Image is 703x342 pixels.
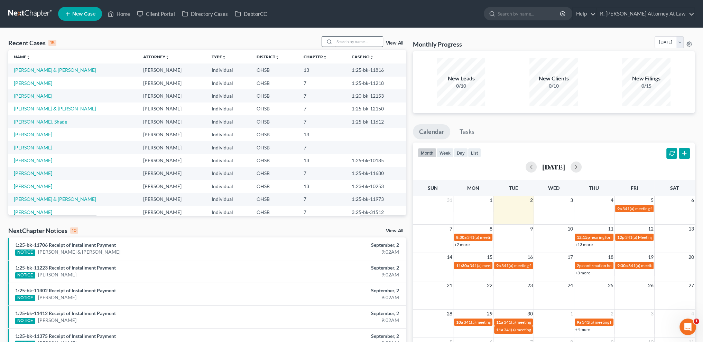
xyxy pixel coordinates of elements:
span: hearing for [PERSON_NAME] [591,235,644,240]
input: Search by name... [498,7,561,20]
td: 7 [298,77,346,89]
a: [PERSON_NAME] & [PERSON_NAME] [14,196,96,202]
td: [PERSON_NAME] [138,63,206,76]
span: 9:30a [617,263,628,268]
a: [PERSON_NAME] & [PERSON_NAME] [38,248,120,255]
div: NOTICE [15,295,35,301]
td: 7 [298,89,346,102]
h2: [DATE] [542,163,565,170]
div: New Clients [529,75,578,82]
a: R. [PERSON_NAME] Attorney At Law [596,8,694,20]
td: Individual [206,63,251,76]
span: 16 [527,253,534,261]
span: 341(a) meeting for [PERSON_NAME] [467,235,534,240]
span: 7 [449,225,453,233]
span: 18 [607,253,614,261]
span: 27 [688,281,695,290]
span: 26 [647,281,654,290]
td: OHSB [251,128,298,141]
td: [PERSON_NAME] [138,89,206,102]
td: 7 [298,193,346,206]
a: View All [386,41,403,46]
span: 1 [570,310,574,318]
span: 12 [647,225,654,233]
span: 31 [446,196,453,204]
a: +13 more [575,242,593,247]
td: Individual [206,167,251,180]
div: 0/15 [622,82,670,89]
span: 11:30a [456,263,469,268]
td: OHSB [251,193,298,206]
td: 13 [298,63,346,76]
td: Individual [206,102,251,115]
i: unfold_more [275,55,279,59]
button: week [436,148,454,157]
div: Recent Cases [8,39,56,47]
td: OHSB [251,154,298,167]
span: 20 [688,253,695,261]
span: Tue [509,185,518,191]
td: OHSB [251,180,298,193]
span: 11a [496,327,503,332]
td: OHSB [251,102,298,115]
span: 8 [489,225,493,233]
span: 21 [446,281,453,290]
td: 1:25-bk-11218 [346,77,406,89]
div: 9:02AM [276,317,399,324]
span: 4 [610,196,614,204]
div: New Filings [622,75,670,82]
a: [PERSON_NAME] [14,93,52,99]
td: 1:25-bk-12150 [346,102,406,115]
span: 9 [529,225,534,233]
button: day [454,148,468,157]
span: confirmation hearing for [PERSON_NAME] [582,263,660,268]
div: NextChapter Notices [8,226,78,235]
a: Case Nounfold_more [351,54,373,59]
span: 2 [529,196,534,204]
span: 14 [446,253,453,261]
span: 5 [650,196,654,204]
td: 1:25-bk-11612 [346,115,406,128]
div: NOTICE [15,318,35,324]
div: 0/10 [529,82,578,89]
td: [PERSON_NAME] [138,193,206,206]
a: View All [386,228,403,233]
h3: Monthly Progress [413,40,462,48]
td: [PERSON_NAME] [138,128,206,141]
td: [PERSON_NAME] [138,115,206,128]
span: 341(a) meeting for [PERSON_NAME] [504,327,571,332]
a: [PERSON_NAME], Shade [14,119,67,125]
iframe: Intercom live chat [679,319,696,335]
div: 15 [48,40,56,46]
td: Individual [206,141,251,154]
span: 12:15p [577,235,590,240]
div: NOTICE [15,250,35,256]
td: 7 [298,206,346,218]
div: New Leads [437,75,485,82]
span: 25 [607,281,614,290]
button: list [468,148,481,157]
a: 1:25-bk-11375 Receipt of Installment Payment [15,333,116,339]
span: 11a [496,320,503,325]
td: [PERSON_NAME] [138,141,206,154]
td: [PERSON_NAME] [138,206,206,218]
a: Home [104,8,133,20]
td: 13 [298,180,346,193]
span: 3 [570,196,574,204]
span: Sat [670,185,679,191]
span: 341(a) meeting for [PERSON_NAME] [582,320,649,325]
a: [PERSON_NAME] [14,145,52,150]
a: Client Portal [133,8,178,20]
td: Individual [206,115,251,128]
a: [PERSON_NAME] [38,294,76,301]
span: Sun [428,185,438,191]
span: 13 [688,225,695,233]
span: 9a [577,320,581,325]
td: 13 [298,128,346,141]
span: 24 [567,281,574,290]
a: Chapterunfold_more [304,54,327,59]
span: 341(a) meeting for [PERSON_NAME] & [PERSON_NAME] [464,320,567,325]
td: OHSB [251,141,298,154]
a: Nameunfold_more [14,54,30,59]
span: 341(a) meeting for [PERSON_NAME] [501,263,568,268]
